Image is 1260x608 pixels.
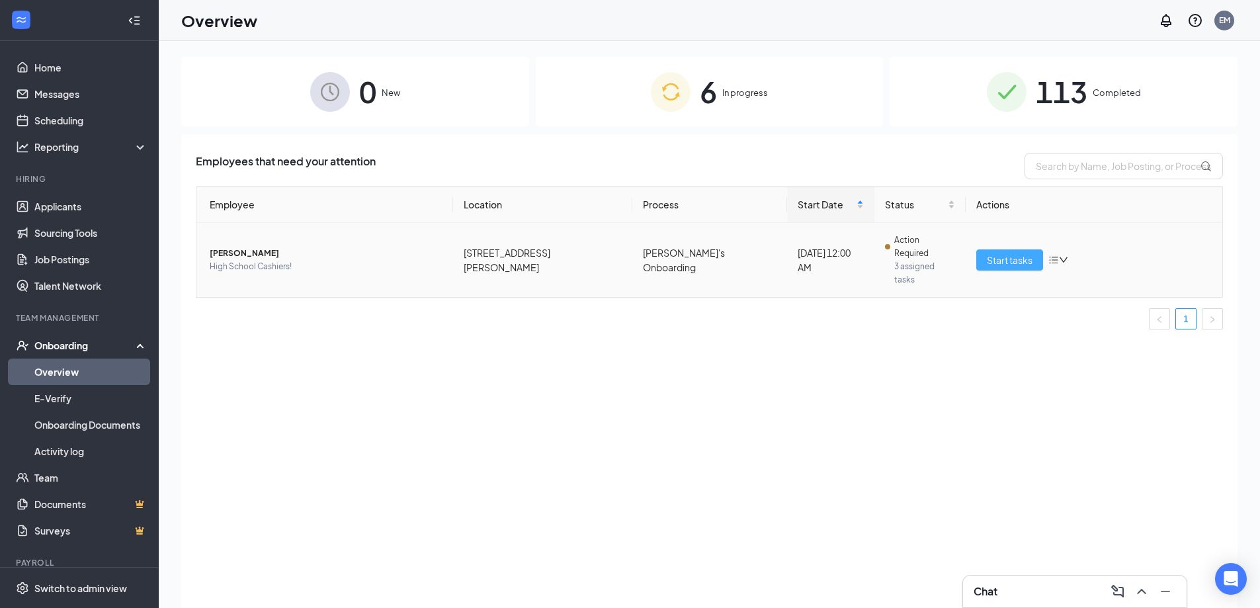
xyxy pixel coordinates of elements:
a: E-Verify [34,385,147,412]
button: Minimize [1155,581,1176,602]
svg: Settings [16,582,29,595]
span: Employees that need your attention [196,153,376,179]
svg: UserCheck [16,339,29,352]
div: EM [1219,15,1230,26]
span: 6 [700,69,717,114]
th: Employee [196,187,453,223]
a: Applicants [34,193,147,220]
span: right [1208,316,1216,324]
div: Team Management [16,312,145,324]
div: Open Intercom Messenger [1215,563,1247,595]
span: Status [885,197,945,212]
div: Reporting [34,140,148,153]
span: left [1155,316,1163,324]
svg: WorkstreamLogo [15,13,28,26]
button: ComposeMessage [1107,581,1128,602]
span: 3 assigned tasks [894,260,955,286]
button: left [1149,308,1170,329]
input: Search by Name, Job Posting, or Process [1025,153,1223,179]
a: SurveysCrown [34,517,147,544]
svg: ChevronUp [1134,584,1150,599]
a: Activity log [34,438,147,464]
a: Team [34,464,147,491]
svg: Analysis [16,140,29,153]
div: Onboarding [34,339,136,352]
li: 1 [1175,308,1197,329]
span: Start Date [798,197,854,212]
svg: QuestionInfo [1187,13,1203,28]
td: [STREET_ADDRESS][PERSON_NAME] [453,223,632,297]
a: Scheduling [34,107,147,134]
div: Hiring [16,173,145,185]
div: [DATE] 12:00 AM [798,245,864,275]
th: Process [632,187,787,223]
a: Sourcing Tools [34,220,147,246]
th: Actions [966,187,1222,223]
td: [PERSON_NAME]'s Onboarding [632,223,787,297]
button: ChevronUp [1131,581,1152,602]
span: Action Required [894,234,955,260]
button: Start tasks [976,249,1043,271]
a: DocumentsCrown [34,491,147,517]
a: Onboarding Documents [34,412,147,438]
li: Previous Page [1149,308,1170,329]
a: Overview [34,359,147,385]
span: High School Cashiers! [210,260,442,273]
a: 1 [1176,309,1196,329]
span: In progress [722,86,768,99]
span: [PERSON_NAME] [210,247,442,260]
h1: Overview [181,9,257,32]
svg: ComposeMessage [1110,584,1126,599]
svg: Collapse [128,14,141,27]
div: Payroll [16,557,145,568]
th: Status [874,187,966,223]
span: down [1059,255,1068,265]
svg: Minimize [1157,584,1173,599]
th: Location [453,187,632,223]
a: Home [34,54,147,81]
a: Talent Network [34,273,147,299]
span: 0 [359,69,376,114]
li: Next Page [1202,308,1223,329]
span: bars [1048,255,1059,265]
span: Completed [1093,86,1141,99]
span: Start tasks [987,253,1032,267]
svg: Notifications [1158,13,1174,28]
span: New [382,86,400,99]
div: Switch to admin view [34,582,127,595]
a: Messages [34,81,147,107]
a: Job Postings [34,246,147,273]
span: 113 [1036,69,1087,114]
h3: Chat [974,584,997,599]
button: right [1202,308,1223,329]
